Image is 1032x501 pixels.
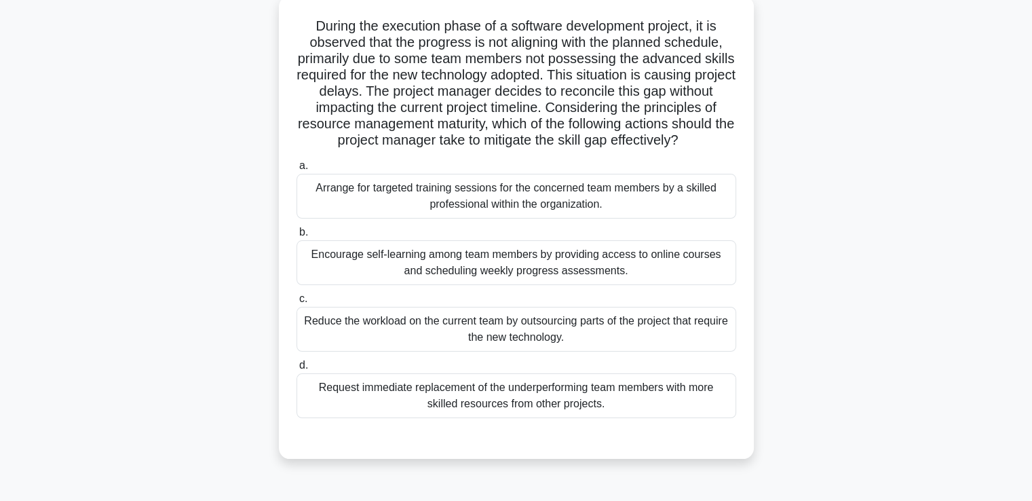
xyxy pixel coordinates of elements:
div: Arrange for targeted training sessions for the concerned team members by a skilled professional w... [297,174,736,219]
span: d. [299,359,308,371]
span: c. [299,293,307,304]
div: Reduce the workload on the current team by outsourcing parts of the project that require the new ... [297,307,736,352]
span: a. [299,160,308,171]
div: Request immediate replacement of the underperforming team members with more skilled resources fro... [297,373,736,418]
h5: During the execution phase of a software development project, it is observed that the progress is... [295,18,738,149]
div: Encourage self-learning among team members by providing access to online courses and scheduling w... [297,240,736,285]
span: b. [299,226,308,238]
